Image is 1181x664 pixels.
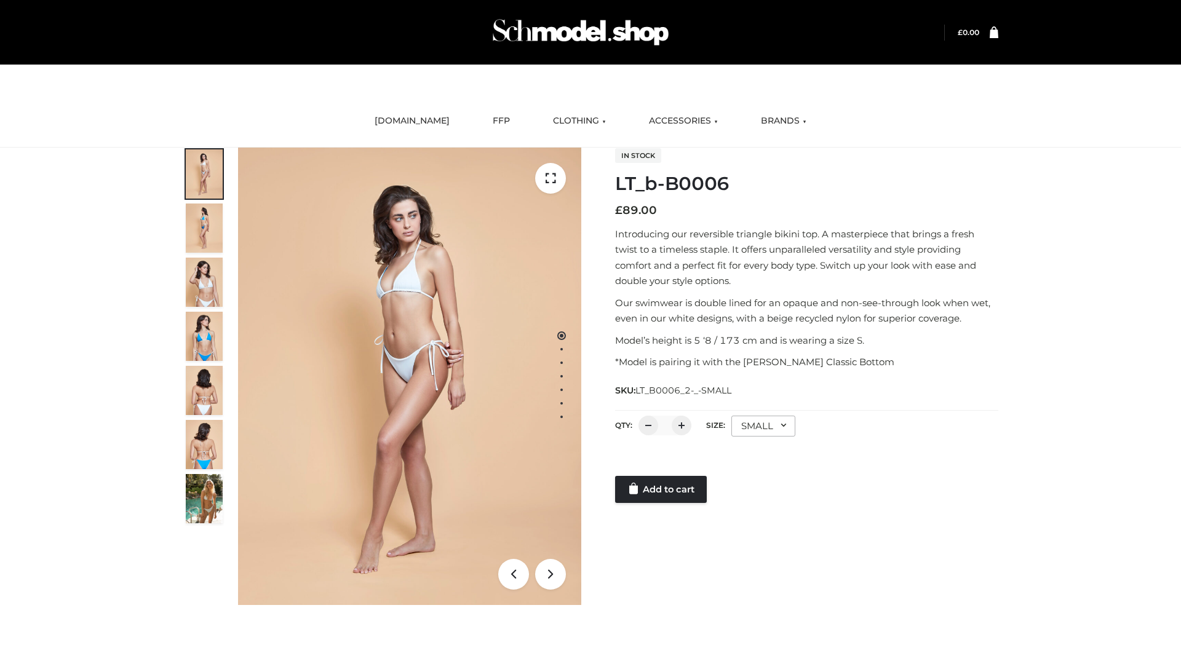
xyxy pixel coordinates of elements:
[186,474,223,523] img: Arieltop_CloudNine_AzureSky2.jpg
[615,354,998,370] p: *Model is pairing it with the [PERSON_NAME] Classic Bottom
[488,8,673,57] img: Schmodel Admin 964
[186,312,223,361] img: ArielClassicBikiniTop_CloudNine_AzureSky_OW114ECO_4-scaled.jpg
[186,420,223,469] img: ArielClassicBikiniTop_CloudNine_AzureSky_OW114ECO_8-scaled.jpg
[958,28,963,37] span: £
[186,204,223,253] img: ArielClassicBikiniTop_CloudNine_AzureSky_OW114ECO_2-scaled.jpg
[544,108,615,135] a: CLOTHING
[615,226,998,289] p: Introducing our reversible triangle bikini top. A masterpiece that brings a fresh twist to a time...
[615,383,733,398] span: SKU:
[615,333,998,349] p: Model’s height is 5 ‘8 / 173 cm and is wearing a size S.
[186,149,223,199] img: ArielClassicBikiniTop_CloudNine_AzureSky_OW114ECO_1-scaled.jpg
[238,148,581,605] img: ArielClassicBikiniTop_CloudNine_AzureSky_OW114ECO_1
[958,28,979,37] a: £0.00
[615,173,998,195] h1: LT_b-B0006
[706,421,725,430] label: Size:
[752,108,816,135] a: BRANDS
[640,108,727,135] a: ACCESSORIES
[186,258,223,307] img: ArielClassicBikiniTop_CloudNine_AzureSky_OW114ECO_3-scaled.jpg
[615,148,661,163] span: In stock
[731,416,795,437] div: SMALL
[186,366,223,415] img: ArielClassicBikiniTop_CloudNine_AzureSky_OW114ECO_7-scaled.jpg
[635,385,731,396] span: LT_B0006_2-_-SMALL
[615,476,707,503] a: Add to cart
[615,421,632,430] label: QTY:
[615,204,622,217] span: £
[615,295,998,326] p: Our swimwear is double lined for an opaque and non-see-through look when wet, even in our white d...
[958,28,979,37] bdi: 0.00
[365,108,459,135] a: [DOMAIN_NAME]
[483,108,519,135] a: FFP
[615,204,657,217] bdi: 89.00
